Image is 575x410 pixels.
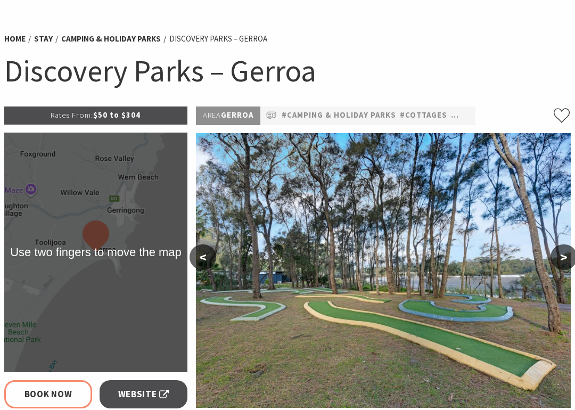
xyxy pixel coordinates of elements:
a: Website [100,381,187,409]
span: Rates From: [51,111,93,120]
h1: Discovery Parks – Gerroa [4,52,571,91]
button: < [190,245,216,270]
a: Home [4,34,26,45]
img: Mini Golf [196,134,571,408]
a: Book Now [4,381,92,409]
a: #Camping & Holiday Parks [282,110,396,122]
span: Area [203,111,221,120]
a: Stay [34,34,53,45]
a: Camping & Holiday Parks [61,34,161,45]
span: Website [118,388,169,402]
li: Discovery Parks – Gerroa [169,33,267,46]
a: #Cottages [400,110,447,122]
p: $50 to $304 [4,107,187,125]
p: Gerroa [196,107,260,125]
